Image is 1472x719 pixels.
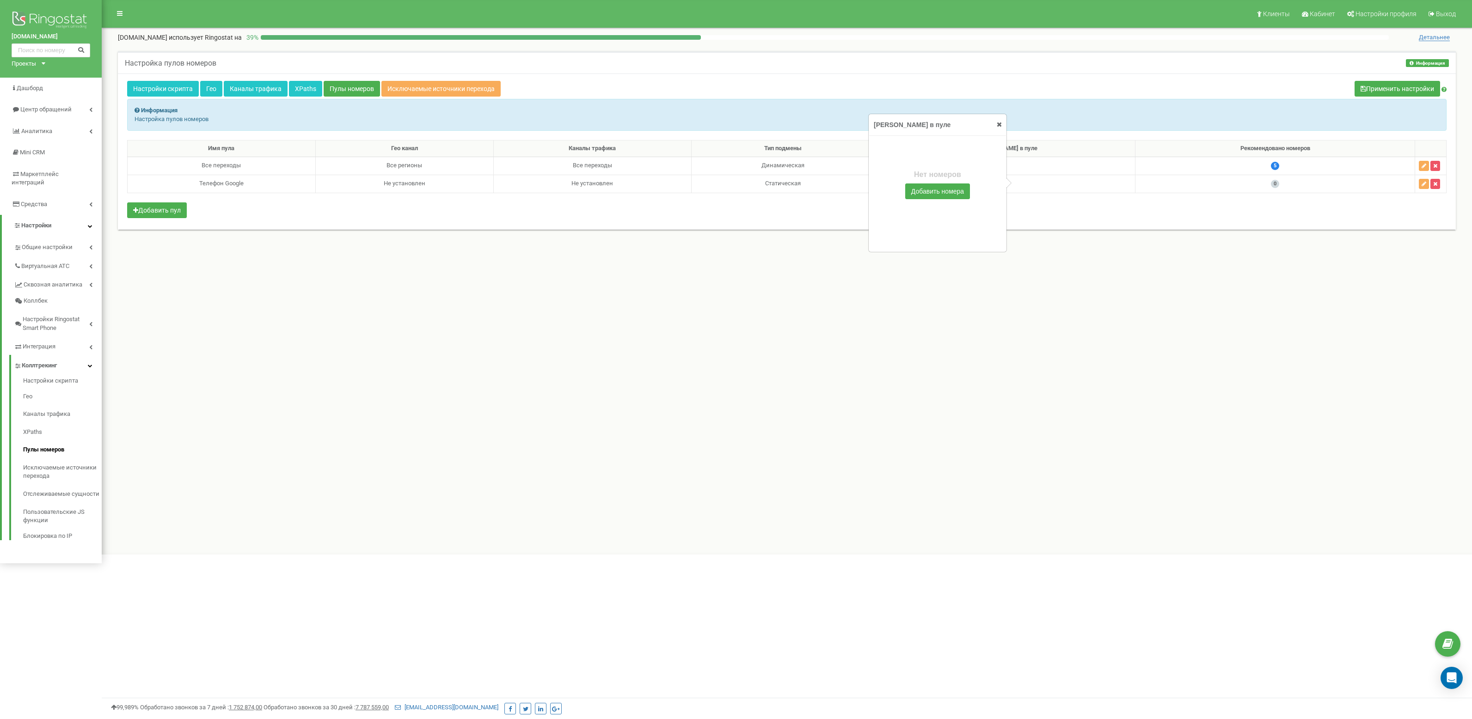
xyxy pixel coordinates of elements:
a: Блокировка по IP [23,530,102,541]
th: Каналы трафика [493,140,691,157]
a: Каналы трафика [224,81,288,97]
a: Гео [23,388,102,406]
span: 5 [1271,162,1279,170]
td: Статическая [691,175,874,193]
span: Сквозная аналитика [24,280,82,289]
input: Поиск по номеру [12,43,90,57]
a: Настройки скрипта [127,81,199,97]
a: XPaths [289,81,322,97]
span: Виртуальная АТС [21,262,69,271]
a: Общие настройки [14,237,102,256]
span: Коллбек [24,297,48,305]
div: Телефон Google [131,179,312,188]
span: Интеграция [23,342,55,351]
a: Пулы номеров [324,81,380,97]
span: использует Ringostat на [169,34,242,41]
td: Динамическая [691,157,874,175]
button: Применить настройки [1355,81,1440,97]
td: Не установлен [315,175,493,193]
a: Коллбек [14,293,102,309]
span: Настройки [21,222,51,229]
a: Исключаемые источники перехода [23,459,102,485]
span: Аналитика [21,128,52,134]
span: Маркетплейс интеграций [12,171,59,186]
h3: Нет номеров [869,171,1006,179]
span: Детальнее [1419,34,1450,41]
p: [DOMAIN_NAME] [118,33,242,42]
a: Настройки [2,215,102,237]
td: Все регионы [315,157,493,175]
span: Средства [21,201,47,207]
th: Имя пула [128,140,316,157]
p: 39 % [242,33,261,42]
p: Настройка пулов номеров [135,115,1439,124]
a: Коллтрекинг [14,355,102,374]
a: Гео [200,81,222,97]
span: Дашборд [17,85,43,91]
a: XPaths [23,423,102,441]
button: Информация [1406,59,1449,67]
a: Пулы номеров [23,441,102,459]
span: Mini CRM [20,149,45,156]
a: Настройки Ringostat Smart Phone [14,309,102,336]
span: [PERSON_NAME] в пуле [874,121,951,128]
button: Добавить номера [905,183,970,199]
span: Центр обращений [20,106,72,113]
a: Исключаемые источники перехода [381,81,501,97]
a: Интеграция [14,336,102,355]
a: Настройки скрипта [23,377,102,388]
th: Рекомендовано номеров [1135,140,1415,157]
a: Пользовательские JS функции [23,503,102,530]
span: Настройки профиля [1355,10,1417,18]
a: Отслеживаемые сущности [23,485,102,503]
span: Выход [1436,10,1456,18]
div: Проекты [12,60,36,68]
span: Кабинет [1310,10,1335,18]
button: Добавить пул [127,202,187,218]
a: Каналы трафика [23,405,102,423]
a: [DOMAIN_NAME] [12,32,90,41]
img: Ringostat logo [12,9,90,32]
strong: Информация [141,107,178,114]
a: Виртуальная АТС [14,256,102,274]
th: Гео канал [315,140,493,157]
span: Настройки Ringostat Smart Phone [23,315,89,332]
th: Тип подмены [691,140,874,157]
h5: Настройка пулов номеров [125,59,216,67]
span: Общие настройки [22,243,73,252]
span: Клиенты [1263,10,1290,18]
div: Все переходы [131,161,312,170]
span: 0 [1271,180,1279,188]
td: Все переходы [493,157,691,175]
td: Не установлен [493,175,691,193]
a: Сквозная аналитика [14,274,102,293]
span: Коллтрекинг [22,361,57,370]
div: Open Intercom Messenger [1441,667,1463,689]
